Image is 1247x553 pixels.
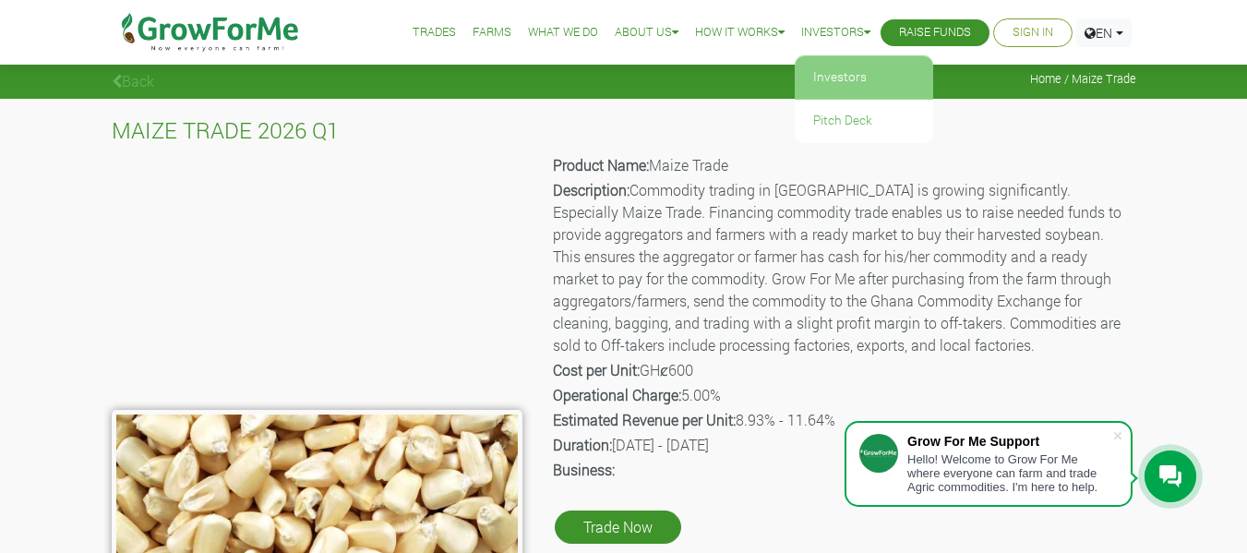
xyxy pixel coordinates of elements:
div: Hello! Welcome to Grow For Me where everyone can farm and trade Agric commodities. I'm here to help. [907,452,1112,494]
b: Description: [553,180,629,199]
p: 8.93% - 11.64% [553,409,1133,431]
b: Business: [553,460,615,479]
a: Farms [473,23,511,42]
a: Trades [413,23,456,42]
p: GHȼ600 [553,359,1133,381]
a: Investors [795,56,933,99]
a: Sign In [1013,23,1053,42]
b: Cost per Unit: [553,360,640,379]
p: 5.00% [553,384,1133,406]
p: Commodity trading in [GEOGRAPHIC_DATA] is growing significantly. Especially Maize Trade. Financin... [553,179,1133,356]
h4: MAIZE TRADE 2026 Q1 [112,117,1136,144]
a: What We Do [528,23,598,42]
a: Pitch Deck [795,100,933,142]
a: How it Works [695,23,785,42]
a: About Us [615,23,678,42]
p: Maize Trade [553,154,1133,176]
a: Trade Now [555,511,681,544]
a: Back [112,71,154,90]
div: Grow For Me Support [907,434,1112,449]
b: Operational Charge: [553,385,681,404]
p: [DATE] - [DATE] [553,434,1133,456]
b: Duration: [553,435,612,454]
b: Product Name: [553,155,649,174]
a: Raise Funds [899,23,971,42]
a: EN [1076,18,1132,47]
b: Estimated Revenue per Unit: [553,410,736,429]
a: Investors [801,23,870,42]
span: Home / Maize Trade [1030,72,1136,86]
